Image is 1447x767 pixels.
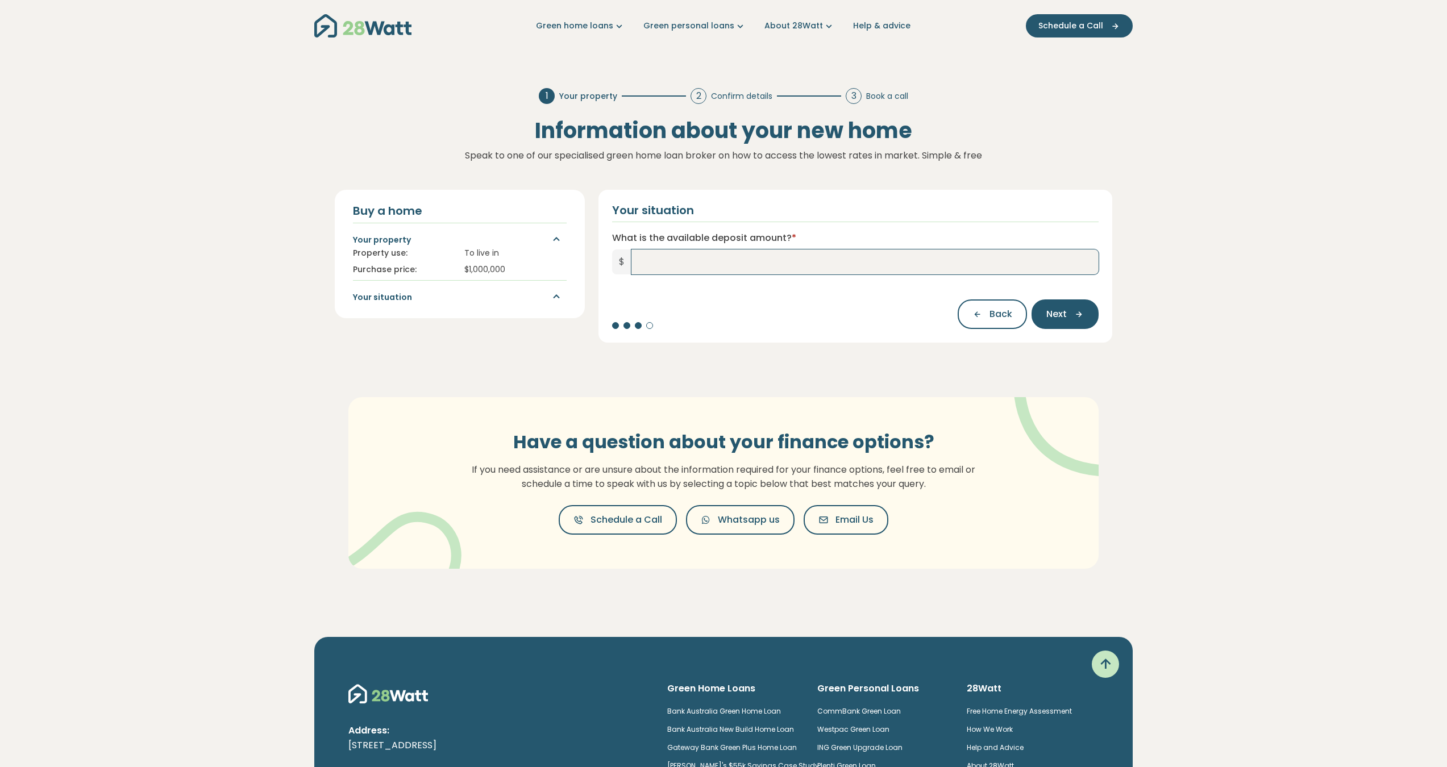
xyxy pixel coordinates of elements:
[817,706,901,716] a: CommBank Green Loan
[465,431,982,453] h3: Have a question about your finance options?
[335,148,1112,163] p: Speak to one of our specialised green home loan broker on how to access the lowest rates in marke...
[691,88,706,104] div: 2
[667,682,799,695] h6: Green Home Loans
[643,20,746,32] a: Green personal loans
[1026,14,1133,37] button: Schedule a Call
[353,235,411,246] h5: Your property
[353,264,455,276] div: Purchase price:
[958,299,1027,329] button: Back
[314,14,411,37] img: 28Watt
[667,706,781,716] a: Bank Australia Green Home Loan
[314,11,1133,40] nav: Main navigation
[835,513,874,527] span: Email Us
[612,231,796,245] label: What is the available deposit amount?
[853,20,910,32] a: Help & advice
[967,706,1072,716] a: Free Home Energy Assessment
[984,366,1133,477] img: vector
[667,743,797,752] a: Gateway Bank Green Plus Home Loan
[667,724,794,734] a: Bank Australia New Build Home Loan
[340,482,461,596] img: vector
[817,743,903,752] a: ING Green Upgrade Loan
[335,118,1112,144] h2: Information about your new home
[718,513,780,527] span: Whatsapp us
[348,682,428,705] img: 28Watt
[817,682,949,695] h6: Green Personal Loans
[804,505,888,535] button: Email Us
[348,738,649,753] p: [STREET_ADDRESS]
[559,90,617,102] span: Your property
[967,724,1013,734] a: How We Work
[967,743,1024,752] a: Help and Advice
[866,90,908,102] span: Book a call
[686,505,795,535] button: Whatsapp us
[1046,307,1067,321] span: Next
[967,682,1099,695] h6: 28Watt
[464,247,567,259] div: To live in
[348,723,649,738] p: Address:
[465,462,982,491] p: If you need assistance or are unsure about the information required for your finance options, fee...
[989,307,1012,321] span: Back
[539,88,555,104] div: 1
[353,292,412,303] h5: Your situation
[1390,712,1447,767] iframe: Chat Widget
[1038,20,1103,32] span: Schedule a Call
[464,264,567,276] div: $ 1,000,000
[353,247,455,259] div: Property use:
[764,20,835,32] a: About 28Watt
[559,505,677,535] button: Schedule a Call
[711,90,772,102] span: Confirm details
[612,203,694,217] h2: Your situation
[817,724,889,734] a: Westpac Green Loan
[536,20,625,32] a: Green home loans
[591,513,662,527] span: Schedule a Call
[353,203,567,218] h4: Buy a home
[612,249,631,274] span: $
[1032,299,1099,329] button: Next
[846,88,862,104] div: 3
